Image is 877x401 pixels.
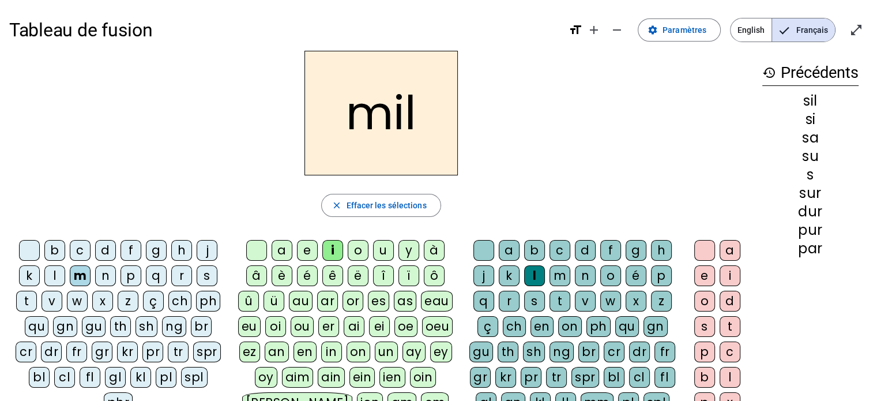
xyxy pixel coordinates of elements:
div: fr [66,342,87,362]
div: er [318,316,339,337]
div: s [694,316,715,337]
div: u [373,240,394,261]
div: h [651,240,672,261]
div: ch [168,291,191,312]
mat-button-toggle-group: Language selection [730,18,835,42]
div: y [398,240,419,261]
div: kr [117,342,138,362]
div: ng [162,316,186,337]
div: gl [105,367,126,388]
div: fl [80,367,100,388]
div: un [375,342,398,362]
div: en [530,316,554,337]
div: ph [196,291,220,312]
div: ç [477,316,498,337]
div: q [473,291,494,312]
div: a [499,240,520,261]
div: br [578,342,599,362]
div: fl [654,367,675,388]
span: Effacer les sélections [346,198,426,212]
div: eu [238,316,261,337]
div: cl [629,367,650,388]
div: j [473,265,494,286]
div: i [720,265,740,286]
mat-icon: add [587,23,601,37]
div: î [373,265,394,286]
div: an [265,342,289,362]
div: a [720,240,740,261]
div: s [524,291,545,312]
div: o [694,291,715,312]
div: b [44,240,65,261]
div: pr [521,367,541,388]
div: a [272,240,292,261]
div: th [498,342,518,362]
div: w [600,291,621,312]
div: ë [348,265,368,286]
div: ç [143,291,164,312]
div: cr [604,342,624,362]
div: dr [629,342,650,362]
div: f [121,240,141,261]
div: g [146,240,167,261]
div: bl [604,367,624,388]
div: m [549,265,570,286]
div: th [110,316,131,337]
div: ph [586,316,611,337]
div: w [67,291,88,312]
div: on [558,316,582,337]
div: gu [469,342,493,362]
div: gr [470,367,491,388]
div: gu [82,316,106,337]
div: eau [421,291,453,312]
div: b [694,367,715,388]
div: ei [369,316,390,337]
button: Diminuer la taille de la police [605,18,628,42]
div: aim [282,367,314,388]
div: gn [53,316,77,337]
div: p [651,265,672,286]
div: t [720,316,740,337]
div: x [92,291,113,312]
span: English [731,18,771,42]
div: x [626,291,646,312]
mat-icon: close [331,200,341,211]
div: b [524,240,545,261]
div: c [70,240,91,261]
div: ou [291,316,314,337]
div: es [368,291,389,312]
div: br [191,316,212,337]
div: v [575,291,596,312]
button: Paramètres [638,18,721,42]
div: e [694,265,715,286]
div: f [600,240,621,261]
div: n [95,265,116,286]
div: d [575,240,596,261]
div: gn [643,316,668,337]
div: è [272,265,292,286]
div: t [16,291,37,312]
div: sh [523,342,545,362]
div: s [197,265,217,286]
div: sur [762,186,859,200]
mat-icon: open_in_full [849,23,863,37]
div: j [197,240,217,261]
div: ey [430,342,452,362]
div: d [720,291,740,312]
div: as [394,291,416,312]
mat-icon: format_size [569,23,582,37]
div: oy [255,367,277,388]
div: sh [135,316,157,337]
div: k [499,265,520,286]
div: s [762,168,859,182]
div: su [762,149,859,163]
div: ien [379,367,405,388]
div: l [524,265,545,286]
div: pr [142,342,163,362]
div: pl [156,367,176,388]
div: on [347,342,370,362]
button: Effacer les sélections [321,194,441,217]
div: q [146,265,167,286]
div: é [626,265,646,286]
div: i [322,240,343,261]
